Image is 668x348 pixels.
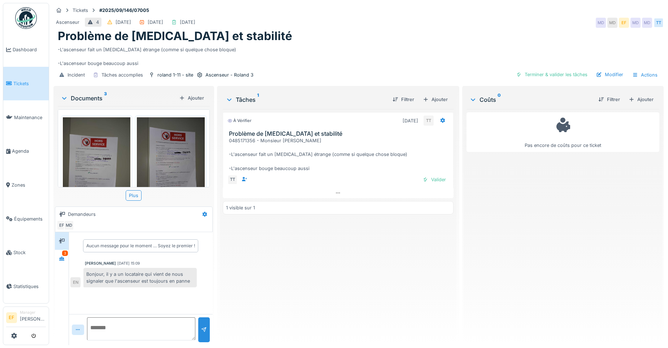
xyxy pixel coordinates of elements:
[420,175,449,184] div: Valider
[96,19,99,26] div: 4
[13,46,46,53] span: Dashboard
[513,70,590,79] div: Terminer & valider les tâches
[229,137,450,172] div: 0485171356 - Monsieur [PERSON_NAME] -L'ascenseur fait un [MEDICAL_DATA] étrange (comme si quelque...
[654,18,664,28] div: TT
[148,19,163,26] div: [DATE]
[180,19,195,26] div: [DATE]
[3,100,49,134] a: Maintenance
[14,216,46,222] span: Équipements
[3,270,49,304] a: Statistiques
[13,283,46,290] span: Statistiques
[3,168,49,202] a: Zones
[12,148,46,155] span: Agenda
[101,71,143,78] div: Tâches accomplies
[12,182,46,188] span: Zones
[15,7,37,29] img: Badge_color-CXgf-gQk.svg
[176,93,207,103] div: Ajouter
[116,19,131,26] div: [DATE]
[61,94,176,103] div: Documents
[13,80,46,87] span: Tickets
[205,71,253,78] div: Ascenseur - Roland 3
[626,95,656,104] div: Ajouter
[117,261,140,266] div: [DATE] 15:09
[6,310,46,327] a: EF Manager[PERSON_NAME]
[227,118,251,124] div: À vérifier
[619,18,629,28] div: EF
[3,33,49,67] a: Dashboard
[390,95,417,104] div: Filtrer
[68,211,96,218] div: Demandeurs
[403,117,418,124] div: [DATE]
[85,261,116,266] div: [PERSON_NAME]
[595,95,623,104] div: Filtrer
[104,94,107,103] sup: 3
[137,117,204,208] img: zk3njta22pbvzt31a1f3xkqmubtd
[607,18,617,28] div: MD
[63,117,130,208] img: iubihs23nyq62adg5wmdbvoqmczy
[64,220,74,230] div: MD
[420,95,451,104] div: Ajouter
[3,67,49,101] a: Tickets
[86,243,195,249] div: Aucun message pour le moment … Soyez le premier !
[73,7,88,14] div: Tickets
[96,7,152,14] strong: #2025/09/146/07005
[630,18,641,28] div: MD
[596,18,606,28] div: MD
[227,175,238,185] div: TT
[62,251,68,256] div: 3
[226,95,387,104] div: Tâches
[157,71,193,78] div: roland 1-11 - site
[3,202,49,236] a: Équipements
[593,70,626,79] div: Modifier
[126,190,142,201] div: Plus
[629,70,661,80] div: Actions
[498,95,501,104] sup: 0
[83,268,197,287] div: Bonjour, il y a un locataire qui vient de nous signaler que l'ascenseur est toujours en panne
[58,29,292,43] h1: Problème de [MEDICAL_DATA] et stabilité
[57,220,67,230] div: EF
[226,204,255,211] div: 1 visible sur 1
[471,116,655,149] div: Pas encore de coûts pour ce ticket
[68,71,85,78] div: Incident
[3,134,49,168] a: Agenda
[56,19,79,26] div: Ascenseur
[6,312,17,323] li: EF
[20,310,46,315] div: Manager
[14,114,46,121] span: Maintenance
[469,95,593,104] div: Coûts
[229,130,450,137] h3: Problème de [MEDICAL_DATA] et stabilité
[13,249,46,256] span: Stock
[20,310,46,325] li: [PERSON_NAME]
[58,43,659,67] div: -L'ascenseur fait un [MEDICAL_DATA] étrange (comme si quelque chose bloque) -L'ascenseur bouge be...
[3,236,49,270] a: Stock
[642,18,652,28] div: MD
[70,277,81,287] div: EN
[257,95,259,104] sup: 1
[424,116,434,126] div: TT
